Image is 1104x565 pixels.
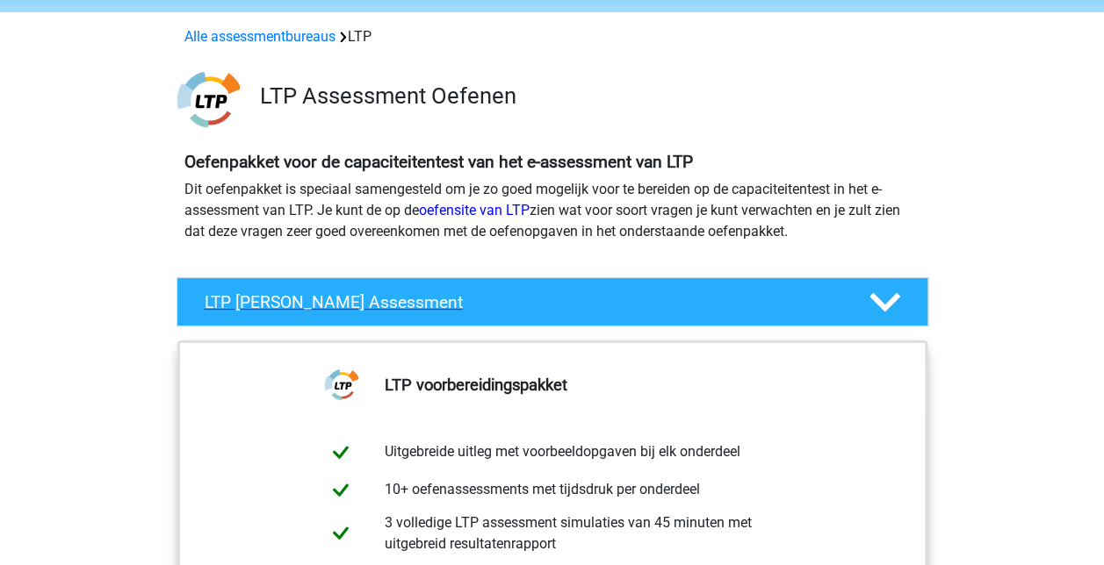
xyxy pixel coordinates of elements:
[260,82,914,110] h3: LTP Assessment Oefenen
[184,152,693,172] b: Oefenpakket voor de capaciteitentest van het e-assessment van LTP
[184,28,336,45] a: Alle assessmentbureaus
[177,68,240,131] img: ltp.png
[177,26,927,47] div: LTP
[205,292,841,312] h4: LTP [PERSON_NAME] Assessment
[419,202,530,218] a: oefensite van LTP
[170,277,935,326] a: LTP [PERSON_NAME] Assessment
[184,179,920,242] p: Dit oefenpakket is speciaal samengesteld om je zo goed mogelijk voor te bereiden op de capaciteit...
